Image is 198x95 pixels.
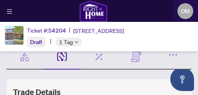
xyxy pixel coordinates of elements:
[59,37,73,47] span: 1 Tag
[7,9,12,14] span: menu
[30,39,42,46] span: Draft
[170,67,194,91] button: Open asap
[48,27,66,34] span: 54204
[181,7,190,16] span: OM
[27,26,66,35] div: Ticket #:
[74,40,78,44] span: down
[73,26,124,35] span: [STREET_ADDRESS]
[5,26,23,45] img: IMG-W12409724_1.jpg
